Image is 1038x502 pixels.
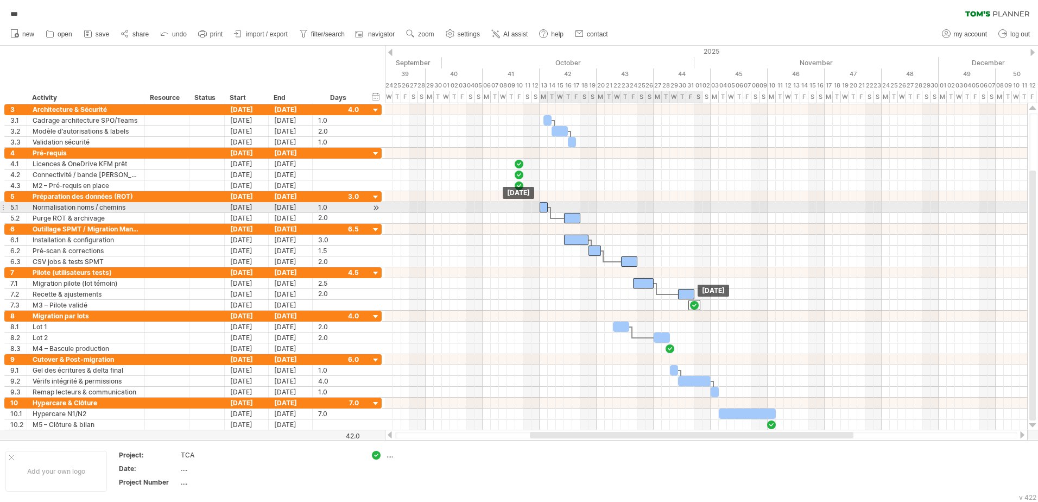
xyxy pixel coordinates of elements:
[10,224,27,234] div: 6
[157,27,190,41] a: undo
[540,80,548,91] div: Monday, 13 October 2025
[458,91,466,103] div: Friday, 3 October 2025
[311,30,345,38] span: filter/search
[629,80,637,91] div: Friday, 24 October 2025
[735,80,743,91] div: Thursday, 6 November 2025
[33,246,139,256] div: Pré‑scan & corrections
[808,80,817,91] div: Saturday, 15 November 2025
[483,80,491,91] div: Monday, 6 October 2025
[499,80,507,91] div: Wednesday, 8 October 2025
[800,91,808,103] div: Friday, 14 November 2025
[58,30,72,38] span: open
[719,80,727,91] div: Tuesday, 4 November 2025
[269,126,313,136] div: [DATE]
[551,30,564,38] span: help
[194,92,218,103] div: Status
[33,224,139,234] div: Outillage SPMT / Migration Manager
[434,80,442,91] div: Tuesday, 30 September 2025
[776,91,784,103] div: Tuesday, 11 November 2025
[645,80,654,91] div: Sunday, 26 October 2025
[33,235,139,245] div: Installation & configuration
[10,180,27,191] div: 4.3
[711,80,719,91] div: Monday, 3 November 2025
[33,126,139,136] div: Modèle d’autorisations & labels
[22,30,34,38] span: new
[825,80,833,91] div: Monday, 17 November 2025
[784,80,792,91] div: Wednesday, 12 November 2025
[654,91,662,103] div: Monday, 27 October 2025
[403,27,437,41] a: zoom
[225,267,269,278] div: [DATE]
[898,80,906,91] div: Wednesday, 26 November 2025
[906,80,914,91] div: Thursday, 27 November 2025
[890,80,898,91] div: Tuesday, 25 November 2025
[702,91,711,103] div: Sunday, 2 November 2025
[536,27,567,41] a: help
[587,30,608,38] span: contact
[556,91,564,103] div: Wednesday, 15 October 2025
[670,91,678,103] div: Wednesday, 29 October 2025
[572,91,580,103] div: Friday, 17 October 2025
[442,80,450,91] div: Wednesday, 1 October 2025
[759,91,768,103] div: Sunday, 9 November 2025
[1004,91,1012,103] div: Tuesday, 9 December 2025
[588,91,597,103] div: Sunday, 19 October 2025
[979,80,988,91] div: Saturday, 6 December 2025
[833,80,841,91] div: Tuesday, 18 November 2025
[318,256,359,267] div: 2.0
[269,202,313,212] div: [DATE]
[759,80,768,91] div: Sunday, 9 November 2025
[597,80,605,91] div: Monday, 20 October 2025
[865,80,874,91] div: Saturday, 22 November 2025
[515,91,523,103] div: Friday, 10 October 2025
[694,57,939,68] div: November 2025
[450,91,458,103] div: Thursday, 2 October 2025
[1028,80,1036,91] div: Friday, 12 December 2025
[939,68,996,80] div: 49
[318,126,359,136] div: 2.0
[225,180,269,191] div: [DATE]
[231,27,291,41] a: import / export
[841,91,849,103] div: Wednesday, 19 November 2025
[503,30,528,38] span: AI assist
[548,91,556,103] div: Tuesday, 14 October 2025
[426,80,434,91] div: Monday, 29 September 2025
[466,91,474,103] div: Saturday, 4 October 2025
[507,80,515,91] div: Thursday, 9 October 2025
[225,170,269,180] div: [DATE]
[751,80,759,91] div: Saturday, 8 November 2025
[882,91,890,103] div: Monday, 24 November 2025
[393,80,401,91] div: Thursday, 25 September 2025
[10,104,27,115] div: 3
[955,91,963,103] div: Wednesday, 3 December 2025
[841,80,849,91] div: Wednesday, 19 November 2025
[269,191,313,202] div: [DATE]
[274,92,306,103] div: End
[442,91,450,103] div: Wednesday, 1 October 2025
[548,80,556,91] div: Tuesday, 14 October 2025
[385,80,393,91] div: Wednesday, 24 September 2025
[33,289,139,299] div: Recette & ajustements
[711,91,719,103] div: Monday, 3 November 2025
[768,91,776,103] div: Monday, 10 November 2025
[33,202,139,212] div: Normalisation noms / chemins
[318,289,359,299] div: 2.0
[768,80,776,91] div: Monday, 10 November 2025
[605,80,613,91] div: Tuesday, 21 October 2025
[269,170,313,180] div: [DATE]
[629,91,637,103] div: Friday, 24 October 2025
[269,289,313,299] div: [DATE]
[637,80,645,91] div: Saturday, 25 October 2025
[230,92,262,103] div: Start
[939,91,947,103] div: Monday, 1 December 2025
[225,300,269,310] div: [DATE]
[711,68,768,80] div: 45
[727,80,735,91] div: Wednesday, 5 November 2025
[269,104,313,115] div: [DATE]
[743,91,751,103] div: Friday, 7 November 2025
[371,202,381,214] div: scroll to activity
[540,68,597,80] div: 42
[914,80,922,91] div: Friday, 28 November 2025
[318,115,359,125] div: 1.0
[10,126,27,136] div: 3.2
